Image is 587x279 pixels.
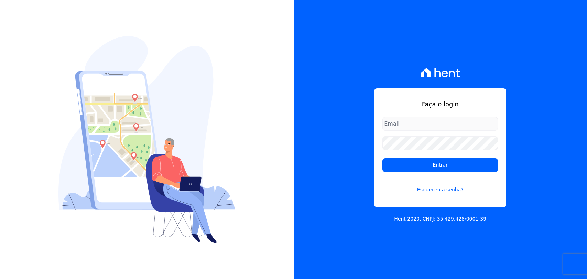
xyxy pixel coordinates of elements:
input: Entrar [382,158,498,172]
h1: Faça o login [382,99,498,109]
a: Esqueceu a senha? [382,178,498,193]
img: Login [58,36,235,243]
p: Hent 2020. CNPJ: 35.429.428/0001-39 [394,215,486,223]
input: Email [382,117,498,131]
